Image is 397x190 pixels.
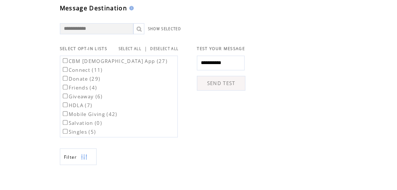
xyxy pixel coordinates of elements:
[61,102,93,109] label: HDLA (7)
[60,46,107,51] span: SELECT OPT-IN LISTS
[127,6,134,10] img: help.gif
[61,75,101,82] label: Donate (29)
[119,46,141,51] a: SELECT ALL
[144,45,147,52] span: |
[81,149,87,165] img: filters.png
[61,120,102,126] label: Salvation (0)
[63,94,68,98] input: Giveaway (6)
[61,93,103,100] label: Giveaway (6)
[63,120,68,125] input: Salvation (0)
[60,148,97,165] a: Filter
[197,46,245,51] span: TEST YOUR MESSAGE
[61,58,167,64] label: CBM [DEMOGRAPHIC_DATA] App (27)
[63,76,68,81] input: Donate (29)
[197,76,245,91] a: SEND TEST
[63,58,68,63] input: CBM [DEMOGRAPHIC_DATA] App (27)
[64,154,77,160] span: Show filters
[61,111,118,117] label: Mobile Giving (42)
[63,85,68,89] input: Friends (4)
[63,67,68,72] input: Connect (11)
[60,4,127,12] span: Message Destination
[63,111,68,116] input: Mobile Giving (42)
[63,102,68,107] input: HDLA (7)
[63,129,68,134] input: Singles (5)
[61,84,97,91] label: Friends (4)
[148,27,181,31] a: SHOW SELECTED
[61,67,103,73] label: Connect (11)
[150,46,178,51] a: DESELECT ALL
[61,129,96,135] label: Singles (5)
